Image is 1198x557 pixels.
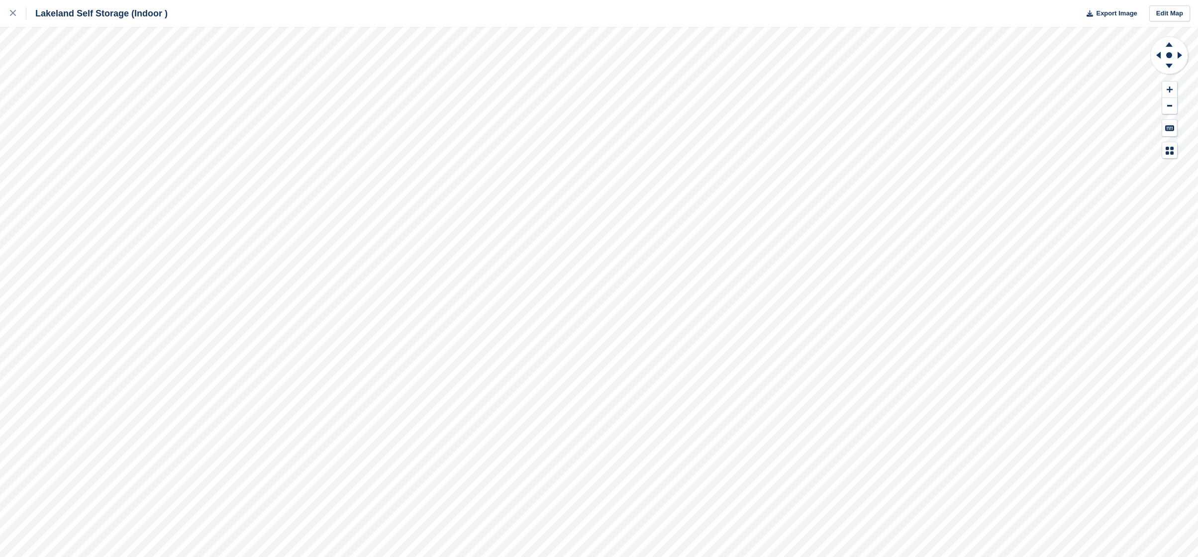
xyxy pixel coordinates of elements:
button: Keyboard Shortcuts [1162,120,1177,136]
button: Map Legend [1162,142,1177,159]
a: Edit Map [1149,5,1190,22]
button: Export Image [1081,5,1137,22]
button: Zoom In [1162,82,1177,98]
div: Lakeland Self Storage (Indoor ) [26,7,168,19]
button: Zoom Out [1162,98,1177,114]
span: Export Image [1096,8,1137,18]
